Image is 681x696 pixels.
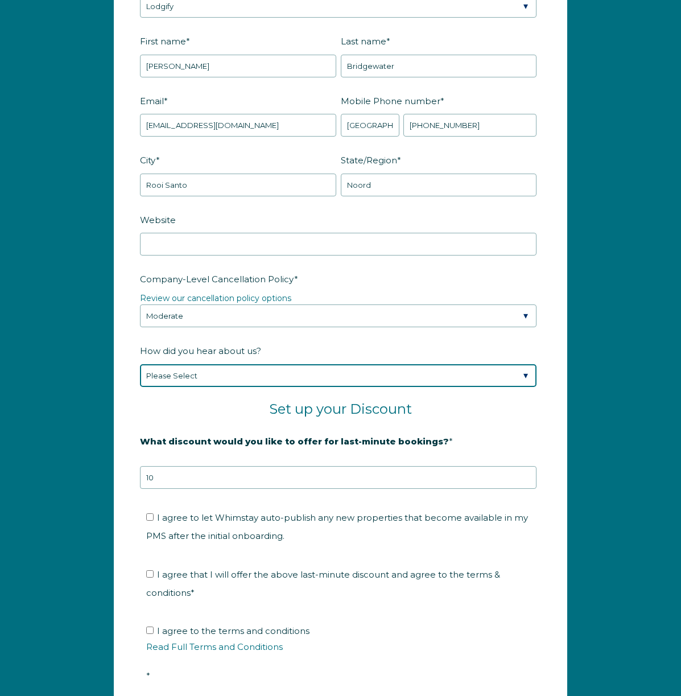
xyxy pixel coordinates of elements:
[341,32,386,50] span: Last name
[341,92,440,110] span: Mobile Phone number
[140,293,291,303] a: Review our cancellation policy options
[140,455,318,465] strong: 20% is recommended, minimum of 10%
[140,92,164,110] span: Email
[146,570,154,578] input: I agree that I will offer the above last-minute discount and agree to the terms & conditions*
[140,342,261,360] span: How did you hear about us?
[140,211,176,229] span: Website
[269,401,412,417] span: Set up your Discount
[140,270,294,288] span: Company-Level Cancellation Policy
[146,625,543,681] span: I agree to the terms and conditions
[146,641,283,652] a: Read Full Terms and Conditions
[146,627,154,634] input: I agree to the terms and conditionsRead Full Terms and Conditions*
[146,512,528,541] span: I agree to let Whimstay auto-publish any new properties that become available in my PMS after the...
[341,151,397,169] span: State/Region
[140,436,449,447] strong: What discount would you like to offer for last-minute bookings?
[146,513,154,521] input: I agree to let Whimstay auto-publish any new properties that become available in my PMS after the...
[140,151,156,169] span: City
[140,32,186,50] span: First name
[146,569,500,598] span: I agree that I will offer the above last-minute discount and agree to the terms & conditions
